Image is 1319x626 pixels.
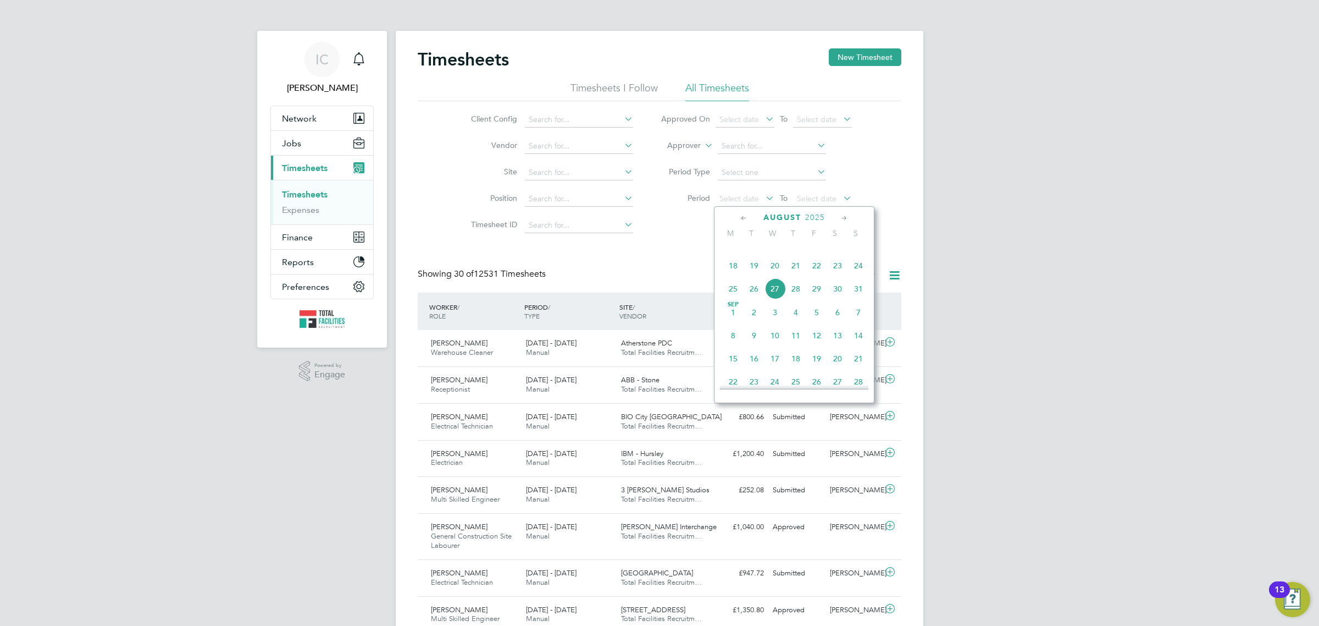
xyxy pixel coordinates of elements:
img: tfrecruitment-logo-retina.png [300,310,345,328]
span: Multi Skilled Engineer [431,495,500,504]
span: Sep [723,302,744,307]
span: [DATE] - [DATE] [526,412,577,421]
span: [PERSON_NAME] [431,449,487,458]
span: Electrician [431,458,463,467]
span: 23 [744,371,764,392]
span: 6 [827,302,848,323]
span: T [741,228,762,238]
span: 24 [848,255,869,276]
span: 4 [785,302,806,323]
span: / [548,303,550,311]
span: Manual [526,458,550,467]
a: Powered byEngage [299,361,346,382]
span: [DATE] - [DATE] [526,568,577,578]
span: Manual [526,348,550,357]
span: 26 [806,371,827,392]
span: 18 [723,255,744,276]
span: [DATE] - [DATE] [526,485,577,495]
span: Total Facilities Recruitm… [621,578,702,587]
div: £800.66 [711,408,768,426]
span: 27 [827,371,848,392]
div: £146.56 [711,334,768,353]
span: Manual [526,614,550,623]
span: ROLE [429,311,446,320]
h2: Timesheets [418,48,509,70]
label: Client Config [468,114,517,124]
span: 25 [723,278,744,299]
div: £1,200.40 [711,445,768,463]
span: Electrical Technician [431,578,493,587]
span: 7 [848,302,869,323]
span: 13 [827,325,848,346]
div: Timesheets [271,180,373,224]
div: Approved [768,601,825,619]
label: Site [468,167,517,177]
span: [DATE] - [DATE] [526,522,577,531]
div: [PERSON_NAME] [825,564,883,583]
span: Jobs [282,138,301,149]
div: Showing [418,268,548,280]
span: 10 [764,325,785,346]
span: Total Facilities Recruitm… [621,421,702,431]
span: T [783,228,803,238]
span: [DATE] - [DATE] [526,338,577,348]
span: 30 [827,278,848,299]
span: M [720,228,741,238]
span: 1 [723,302,744,323]
div: Submitted [768,481,825,499]
span: [PERSON_NAME] [431,605,487,614]
span: 31 [848,278,869,299]
span: Manual [526,385,550,394]
span: 18 [785,348,806,369]
span: Select date [797,114,836,124]
input: Search for... [525,139,633,154]
span: 5 [806,302,827,323]
label: Position [468,193,517,203]
span: Receptionist [431,385,470,394]
div: 13 [1274,590,1284,604]
span: Atherstone PDC [621,338,672,348]
span: [GEOGRAPHIC_DATA] [621,568,693,578]
span: Manual [526,578,550,587]
a: Expenses [282,205,319,215]
span: [STREET_ADDRESS] [621,605,685,614]
span: [PERSON_NAME] [431,485,487,495]
span: Manual [526,495,550,504]
span: TYPE [524,311,540,320]
span: 20 [764,255,785,276]
button: Finance [271,225,373,249]
span: VENDOR [619,311,646,320]
span: Manual [526,421,550,431]
span: 26 [744,278,764,299]
span: Network [282,113,317,124]
span: 15 [723,348,744,369]
span: Electrical Technician [431,421,493,431]
span: 3 [764,302,785,323]
button: Open Resource Center, 13 new notifications [1275,582,1310,617]
button: Jobs [271,131,373,155]
span: S [845,228,866,238]
div: £1,040.00 [711,518,768,536]
div: PERIOD [522,297,617,326]
span: Select date [797,194,836,204]
span: Isabelle Cowleard [270,81,374,95]
div: Submitted [768,408,825,426]
span: Total Facilities Recruitm… [621,495,702,504]
span: 20 [827,348,848,369]
button: Reports [271,250,373,274]
span: Preferences [282,282,329,292]
button: New Timesheet [829,48,901,66]
span: [PERSON_NAME] [431,522,487,531]
span: [PERSON_NAME] [431,338,487,348]
a: Go to home page [270,310,374,328]
span: 29 [806,278,827,299]
div: [PERSON_NAME] [825,601,883,619]
div: £947.72 [711,564,768,583]
input: Search for... [525,218,633,233]
span: / [457,303,459,311]
a: IC[PERSON_NAME] [270,42,374,95]
span: To [777,191,791,205]
span: 24 [764,371,785,392]
span: Total Facilities Recruitm… [621,458,702,467]
span: 3 [PERSON_NAME] Studios [621,485,710,495]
